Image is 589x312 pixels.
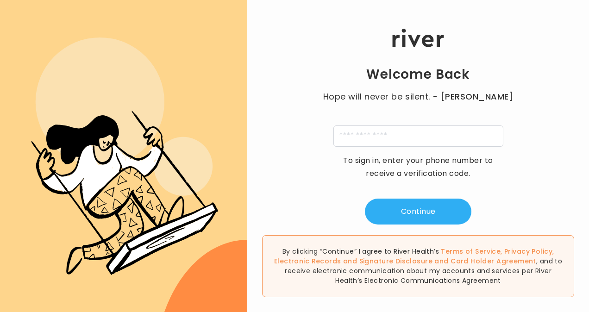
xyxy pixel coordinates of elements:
span: , , and [274,247,554,266]
p: Hope will never be silent. [314,90,522,103]
span: - [PERSON_NAME] [432,90,513,103]
p: To sign in, enter your phone number to receive a verification code. [337,154,499,180]
a: Privacy Policy [504,247,552,256]
a: Electronic Records and Signature Disclosure [274,256,432,266]
button: Continue [365,199,471,225]
a: Card Holder Agreement [451,256,536,266]
h1: Welcome Back [366,66,470,83]
a: Terms of Service [441,247,501,256]
div: By clicking “Continue” I agree to River Health’s [262,235,574,297]
span: , and to receive electronic communication about my accounts and services per River Health’s Elect... [285,256,562,285]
